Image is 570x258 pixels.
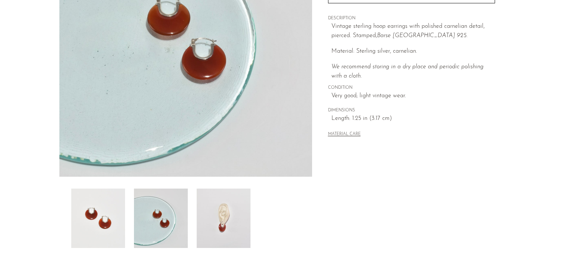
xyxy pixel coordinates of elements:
[331,114,495,124] span: Length: 1.25 in (3.17 cm)
[328,132,361,137] button: MATERIAL CARE
[328,15,495,22] span: DESCRIPTION
[197,189,250,248] img: Carnelian Hoop Earrings
[377,33,468,39] em: Barse [GEOGRAPHIC_DATA] 925.
[328,85,495,91] span: CONDITION
[331,47,495,56] p: Material: Sterling silver, carnelian.
[71,189,125,248] img: Carnelian Hoop Earrings
[328,107,495,114] span: DIMENSIONS
[331,22,495,41] p: Vintage sterling hoop earrings with polished carnelian detail, pierced. Stamped,
[331,64,484,79] em: We recommend storing in a dry place and periodic polishing with a cloth.
[134,189,188,248] img: Carnelian Hoop Earrings
[331,91,495,101] span: Very good; light vintage wear.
